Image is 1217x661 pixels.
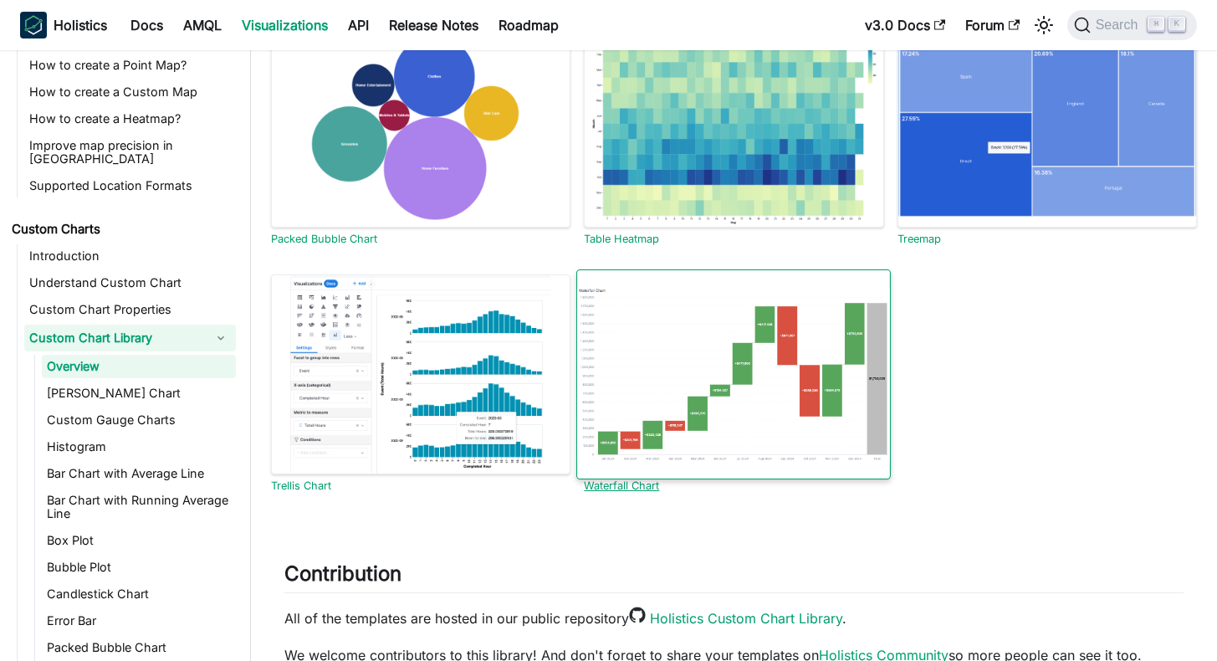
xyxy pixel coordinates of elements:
[271,28,570,246] a: Packed Bubble ChartPacked Bubble Chart
[650,610,842,627] a: Holistics Custom Chart Library
[42,435,236,459] a: Histogram
[584,274,883,493] a: Waterfall ChartWaterfall Chart
[955,12,1030,38] a: Forum
[24,325,206,351] a: Custom Chart Library
[284,607,1184,628] p: All of the templates are hosted in our public repository .
[584,479,659,492] a: Waterfall Chart
[488,12,569,38] a: Roadmap
[42,382,236,405] a: [PERSON_NAME] Chart
[584,233,659,245] a: Table Heatmap
[42,408,236,432] a: Custom Gauge Charts
[120,12,173,38] a: Docs
[7,218,236,241] a: Custom Charts
[629,607,646,623] img: github-mark.png
[1067,10,1197,40] button: Search (Command+K)
[173,12,232,38] a: AMQL
[584,28,883,246] a: Table HeatmapTable Heatmap
[1148,17,1164,32] kbd: ⌘
[24,107,236,131] a: How to create a Heatmap?
[24,298,236,321] a: Custom Chart Properties
[271,274,570,493] a: Trellis ChartTrellis Chart
[1091,18,1148,33] span: Search
[42,556,236,579] a: Bubble Plot
[42,355,236,378] a: Overview
[42,462,236,485] a: Bar Chart with Average Line
[54,15,107,35] b: Holistics
[1168,17,1185,32] kbd: K
[20,12,47,38] img: Holistics
[206,325,236,351] button: Collapse sidebar category 'Custom Chart Library'
[42,582,236,606] a: Candlestick Chart
[24,54,236,77] a: How to create a Point Map?
[24,271,236,295] a: Understand Custom Chart
[42,529,236,552] a: Box Plot
[232,12,338,38] a: Visualizations
[1030,12,1057,38] button: Switch between dark and light mode (currently light mode)
[24,134,236,171] a: Improve map precision in [GEOGRAPHIC_DATA]
[24,174,236,197] a: Supported Location Formats
[338,12,379,38] a: API
[42,636,236,659] a: Packed Bubble Chart
[271,233,377,245] a: Packed Bubble Chart
[897,233,941,245] a: Treemap
[42,609,236,633] a: Error Bar
[20,12,107,38] a: HolisticsHolistics
[24,244,236,268] a: Introduction
[42,489,236,525] a: Bar Chart with Running Average Line
[855,12,955,38] a: v3.0 Docs
[24,80,236,104] a: How to create a Custom Map
[284,561,1184,593] h2: Contribution
[897,28,1197,246] a: TreemapTreemap
[379,12,488,38] a: Release Notes
[271,479,331,492] a: Trellis Chart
